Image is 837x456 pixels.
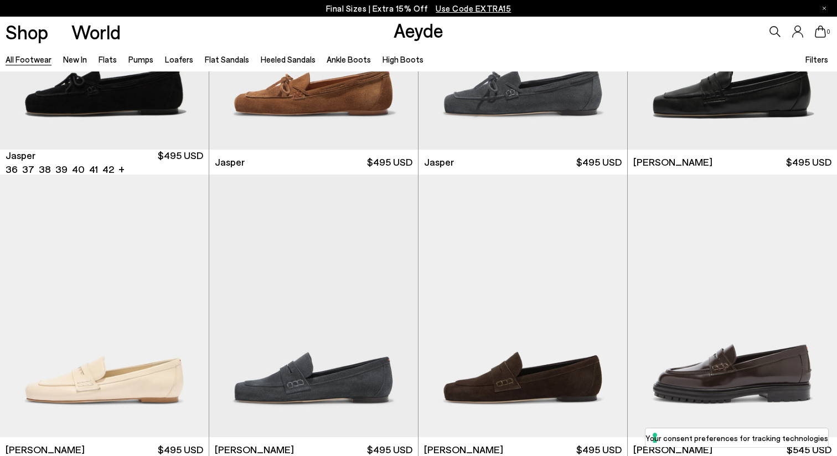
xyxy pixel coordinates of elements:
span: Filters [805,54,828,64]
li: 39 [55,162,68,176]
li: 40 [72,162,85,176]
a: High Boots [383,54,423,64]
span: $495 USD [158,148,203,176]
a: World [71,22,121,42]
span: Navigate to /collections/ss25-final-sizes [436,3,511,13]
a: New In [63,54,87,64]
a: [PERSON_NAME] $495 USD [628,150,837,175]
li: 41 [89,162,98,176]
span: Jasper [215,155,245,169]
a: Jasper $495 USD [418,150,627,175]
span: [PERSON_NAME] [633,155,712,169]
a: Jasper $495 USD [209,150,418,175]
span: 0 [826,29,831,35]
span: $495 USD [786,155,831,169]
a: Ankle Boots [327,54,371,64]
a: Pumps [128,54,153,64]
a: Flat Sandals [205,54,249,64]
a: Shop [6,22,48,42]
span: Jasper [6,148,35,162]
a: Aeyde [394,18,443,42]
li: + [118,161,125,176]
p: Final Sizes | Extra 15% Off [326,2,512,16]
li: 38 [39,162,51,176]
button: Your consent preferences for tracking technologies [645,428,828,447]
li: 36 [6,162,18,176]
img: Lana Suede Loafers [209,175,418,437]
ul: variant [6,162,111,176]
a: Flats [99,54,117,64]
span: $495 USD [367,155,412,169]
label: Your consent preferences for tracking technologies [645,432,828,444]
a: Heeled Sandals [261,54,316,64]
a: 0 [815,25,826,38]
li: 42 [102,162,114,176]
span: Jasper [424,155,454,169]
span: $495 USD [576,155,622,169]
img: Lana Suede Loafers [418,175,627,437]
li: 37 [22,162,34,176]
a: All Footwear [6,54,51,64]
a: Loafers [165,54,193,64]
img: Leon Loafers [628,175,837,437]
